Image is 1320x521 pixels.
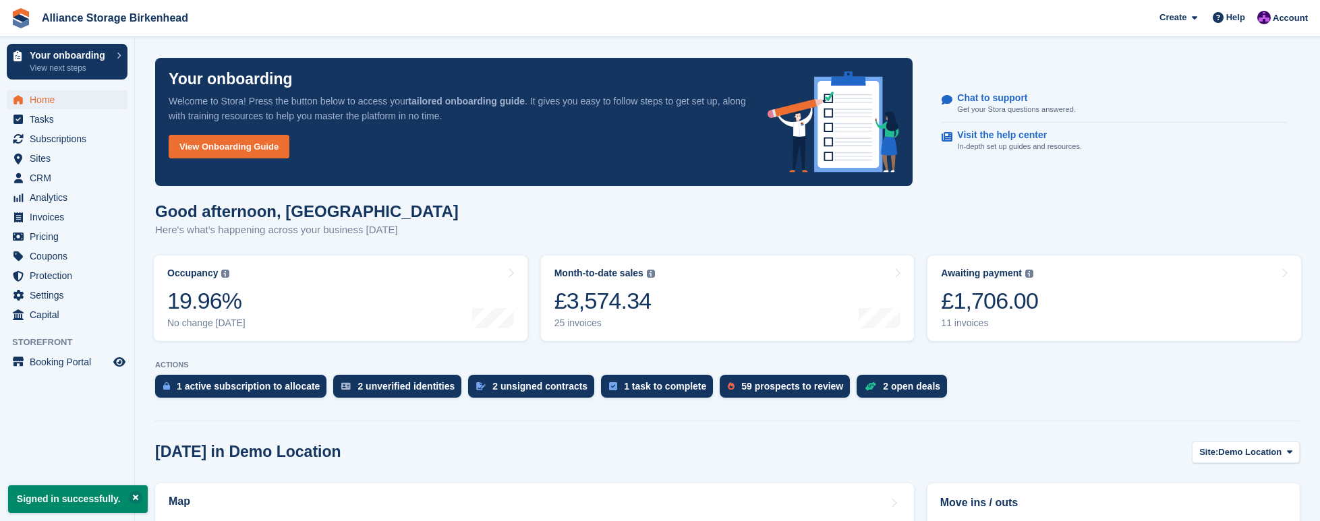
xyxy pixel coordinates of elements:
img: icon-info-grey-7440780725fd019a000dd9b08b2336e03edf1995a4989e88bcd33f0948082b44.svg [221,270,229,278]
span: Help [1226,11,1245,24]
span: CRM [30,168,111,187]
a: menu [7,168,127,187]
h2: Move ins / outs [940,495,1287,511]
div: £1,706.00 [941,287,1038,315]
button: Site: Demo Location [1192,441,1300,464]
a: Month-to-date sales £3,574.34 25 invoices [541,255,915,341]
img: prospect-51fa495bee0391a8d652442698ab0144808aea92771e9ea1ae160a38d050c398.svg [728,382,735,390]
p: Signed in successfully. [8,485,148,513]
div: Awaiting payment [941,268,1022,279]
span: Protection [30,266,111,285]
a: Awaiting payment £1,706.00 11 invoices [927,255,1301,341]
span: Site: [1199,446,1218,459]
div: 1 active subscription to allocate [177,381,320,392]
div: £3,574.34 [554,287,655,315]
a: 2 unverified identities [333,375,468,404]
a: menu [7,208,127,226]
span: Account [1273,11,1308,25]
a: 2 unsigned contracts [468,375,601,404]
a: 59 prospects to review [720,375,857,404]
span: Storefront [12,336,134,349]
div: 2 unsigned contracts [492,381,587,392]
div: Occupancy [167,268,218,279]
span: Capital [30,305,111,324]
img: active_subscription_to_allocate_icon-d502201f5373d7db506a760aba3b589e785aa758c864c3986d89f69b8ff3... [163,381,170,390]
a: Chat to support Get your Stora questions answered. [942,86,1287,123]
img: onboarding-info-6c161a55d2c0e0a8cae90662b2fe09162a5109e8cc188191df67fb4f79e88e88.svg [768,71,900,173]
a: menu [7,266,127,285]
span: Demo Location [1218,446,1282,459]
div: 2 open deals [883,381,940,392]
a: Occupancy 19.96% No change [DATE] [154,255,527,341]
p: Welcome to Stora! Press the button below to access your . It gives you easy to follow steps to ge... [169,94,746,123]
img: stora-icon-8386f47178a22dfd0bd8f6a31ec36ba5ce8667c1dd55bd0f319d3a0aa187defe.svg [11,8,31,28]
a: menu [7,286,127,305]
a: 1 active subscription to allocate [155,375,333,404]
a: View Onboarding Guide [169,135,289,158]
span: Home [30,90,111,109]
p: Get your Stora questions answered. [957,104,1075,115]
span: Analytics [30,188,111,207]
a: menu [7,90,127,109]
img: icon-info-grey-7440780725fd019a000dd9b08b2336e03edf1995a4989e88bcd33f0948082b44.svg [647,270,655,278]
span: Sites [30,149,111,168]
a: menu [7,305,127,324]
p: Visit the help center [957,129,1071,141]
img: contract_signature_icon-13c848040528278c33f63329250d36e43548de30e8caae1d1a13099fd9432cc5.svg [476,382,486,390]
a: Visit the help center In-depth set up guides and resources. [942,123,1287,159]
span: Pricing [30,227,111,246]
span: Booking Portal [30,353,111,371]
a: menu [7,149,127,168]
div: 11 invoices [941,317,1038,329]
h2: Map [169,495,190,508]
div: 25 invoices [554,317,655,329]
strong: tailored onboarding guide [408,96,525,106]
a: menu [7,188,127,207]
p: Your onboarding [169,71,293,87]
p: Here's what's happening across your business [DATE] [155,222,459,238]
p: View next steps [30,62,110,74]
div: 1 task to complete [624,381,706,392]
span: Coupons [30,247,111,266]
img: icon-info-grey-7440780725fd019a000dd9b08b2336e03edf1995a4989e88bcd33f0948082b44.svg [1025,270,1033,278]
p: ACTIONS [155,361,1300,369]
div: No change [DATE] [167,317,246,329]
a: Preview store [111,354,127,370]
a: menu [7,247,127,266]
img: Romilly Norton [1257,11,1271,24]
span: Tasks [30,110,111,129]
a: menu [7,110,127,129]
div: 59 prospects to review [741,381,843,392]
span: Invoices [30,208,111,226]
a: menu [7,129,127,148]
img: verify_identity-adf6edd0f0f0b5bbfe63781bf79b02c33cf7c696d77639b501bdc392416b5a36.svg [341,382,351,390]
img: task-75834270c22a3079a89374b754ae025e5fb1db73e45f91037f5363f120a921f8.svg [609,382,617,390]
p: Your onboarding [30,51,110,60]
div: 2 unverified identities [357,381,455,392]
a: menu [7,227,127,246]
h1: Good afternoon, [GEOGRAPHIC_DATA] [155,202,459,220]
h2: [DATE] in Demo Location [155,443,341,461]
img: deal-1b604bf984904fb50ccaf53a9ad4b4a5d6e5aea283cecdc64d6e3604feb123c2.svg [865,381,876,391]
a: 2 open deals [857,375,954,404]
a: 1 task to complete [601,375,720,404]
span: Create [1159,11,1186,24]
p: In-depth set up guides and resources. [957,141,1082,152]
span: Subscriptions [30,129,111,148]
a: menu [7,353,127,371]
div: 19.96% [167,287,246,315]
div: Month-to-date sales [554,268,643,279]
p: Chat to support [957,92,1064,104]
span: Settings [30,286,111,305]
a: Your onboarding View next steps [7,44,127,80]
a: Alliance Storage Birkenhead [36,7,194,29]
